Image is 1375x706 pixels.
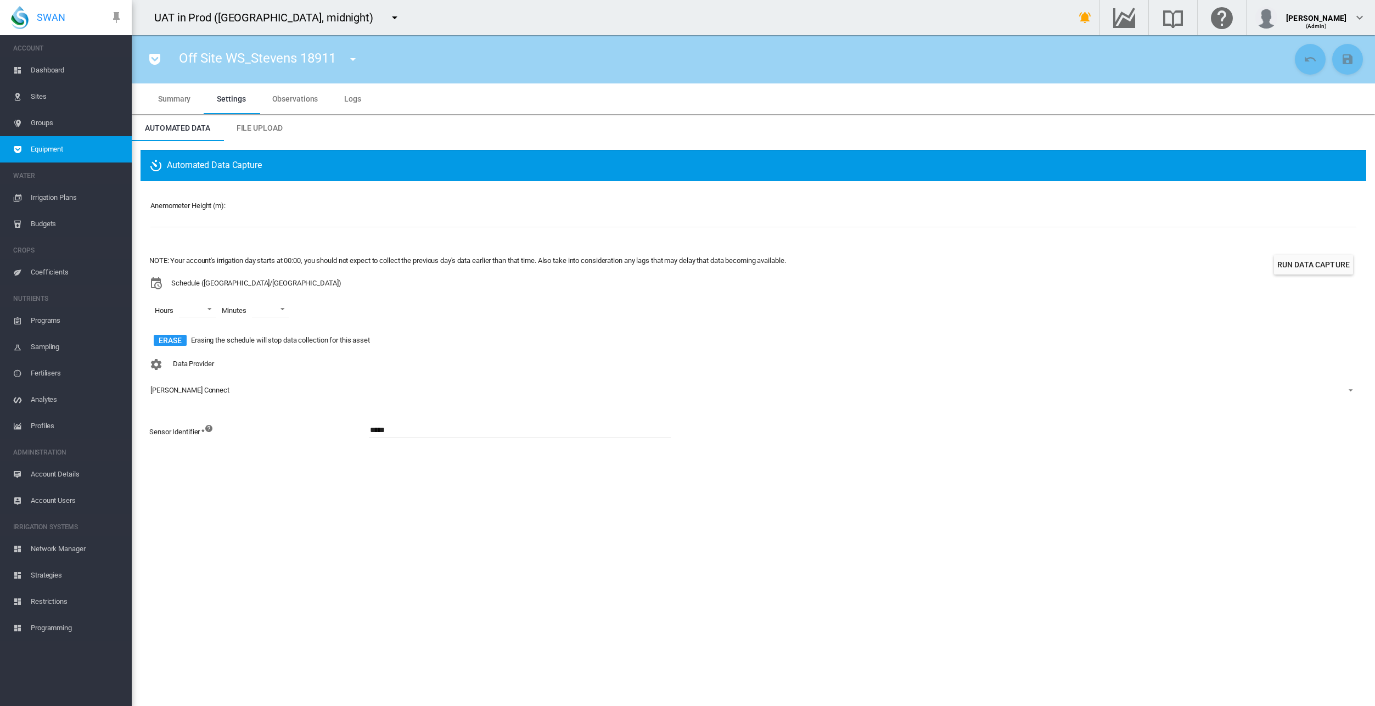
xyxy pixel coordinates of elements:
[31,386,123,413] span: Analytes
[13,518,123,536] span: IRRIGATION SYSTEMS
[31,615,123,641] span: Programming
[1304,53,1317,66] md-icon: icon-undo
[1286,8,1346,19] div: [PERSON_NAME]
[110,11,123,24] md-icon: icon-pin
[13,290,123,307] span: NUTRIENTS
[149,159,167,172] md-icon: icon-camera-timer
[31,211,123,237] span: Budgets
[31,461,123,488] span: Account Details
[31,136,123,163] span: Equipment
[149,277,162,290] md-icon: icon-calendar-clock
[1111,11,1137,24] md-icon: Go to the Data Hub
[31,360,123,386] span: Fertilisers
[11,6,29,29] img: SWAN-Landscape-Logo-Colour-drop.png
[31,589,123,615] span: Restrictions
[149,300,179,321] span: Hours
[1295,44,1326,75] button: Cancel Changes
[205,422,218,435] md-icon: The unique Identifier used in the data pushed to SWAN.
[216,300,252,321] span: Minutes
[344,94,361,103] span: Logs
[171,278,341,288] span: Schedule ([GEOGRAPHIC_DATA]/[GEOGRAPHIC_DATA])
[13,242,123,259] span: CROPS
[13,167,123,184] span: WATER
[1209,11,1235,24] md-icon: Click here for help
[31,184,123,211] span: Irrigation Plans
[31,83,123,110] span: Sites
[384,7,406,29] button: icon-menu-down
[1255,7,1277,29] img: profile.jpg
[31,307,123,334] span: Programs
[144,48,166,70] button: icon-pocket
[158,94,190,103] span: Summary
[149,159,262,172] span: Automated Data Capture
[149,358,162,371] md-icon: icon-cog
[149,422,205,451] label: Sensor Identifier *
[179,51,336,66] span: Off Site WS_Stevens 18911
[150,386,229,394] div: [PERSON_NAME] Connect
[1306,23,1327,29] span: (Admin)
[13,444,123,461] span: ADMINISTRATION
[154,10,383,25] div: UAT in Prod ([GEOGRAPHIC_DATA], midnight)
[342,48,364,70] button: icon-menu-down
[1341,53,1354,66] md-icon: icon-content-save
[150,201,226,210] md-label: Anemometer Height (m):
[31,413,123,439] span: Profiles
[31,488,123,514] span: Account Users
[31,110,123,136] span: Groups
[37,10,65,24] span: SWAN
[217,94,245,103] span: Settings
[31,536,123,562] span: Network Manager
[1274,255,1353,274] button: Run Data Capture
[148,53,161,66] md-icon: icon-pocket
[31,259,123,285] span: Coefficients
[31,57,123,83] span: Dashboard
[13,40,123,57] span: ACCOUNT
[272,94,318,103] span: Observations
[1074,7,1096,29] button: icon-bell-ring
[31,334,123,360] span: Sampling
[173,360,214,368] span: Data Provider
[1079,11,1092,24] md-icon: icon-bell-ring
[191,335,370,345] span: Erasing the schedule will stop data collection for this asset
[149,382,1357,399] md-select: Configuration: Stevens Connect
[145,124,210,132] span: Automated Data
[31,562,123,589] span: Strategies
[1332,44,1363,75] button: Save Changes
[154,335,187,346] button: Erase
[369,422,698,451] div: The unique Identifier used in the data pushed to SWAN.
[149,256,785,266] div: NOTE: Your account's irrigation day starts at 00:00, you should not expect to collect the previou...
[346,53,360,66] md-icon: icon-menu-down
[388,11,401,24] md-icon: icon-menu-down
[1353,11,1366,24] md-icon: icon-chevron-down
[1160,11,1186,24] md-icon: Search the knowledge base
[237,124,283,132] span: File Upload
